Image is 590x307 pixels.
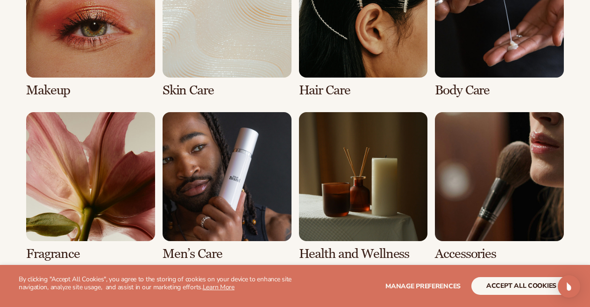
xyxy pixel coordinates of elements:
[558,275,580,298] div: Open Intercom Messenger
[385,277,461,295] button: Manage preferences
[203,283,235,292] a: Learn More
[26,112,155,261] div: 5 / 8
[299,112,428,261] div: 7 / 8
[435,83,564,98] h3: Body Care
[385,282,461,291] span: Manage preferences
[19,276,295,292] p: By clicking "Accept All Cookies", you agree to the storing of cookies on your device to enhance s...
[163,83,291,98] h3: Skin Care
[299,83,428,98] h3: Hair Care
[435,112,564,261] div: 8 / 8
[26,83,155,98] h3: Makeup
[163,112,291,261] div: 6 / 8
[471,277,571,295] button: accept all cookies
